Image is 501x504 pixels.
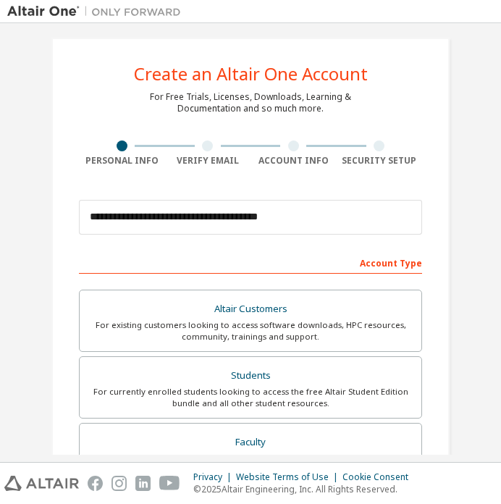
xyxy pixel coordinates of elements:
div: Security Setup [337,155,423,167]
div: Website Terms of Use [236,471,342,483]
div: Account Info [250,155,337,167]
img: Altair One [7,4,188,19]
img: facebook.svg [88,476,103,491]
div: Faculty [88,432,413,453]
div: For Free Trials, Licenses, Downloads, Learning & Documentation and so much more. [150,91,351,114]
div: Cookie Consent [342,471,417,483]
div: Altair Customers [88,299,413,319]
img: youtube.svg [159,476,180,491]
div: For faculty & administrators of academic institutions administering students and accessing softwa... [88,452,413,475]
div: Account Type [79,251,422,274]
img: linkedin.svg [135,476,151,491]
div: Personal Info [79,155,165,167]
div: For existing customers looking to access software downloads, HPC resources, community, trainings ... [88,319,413,343]
img: altair_logo.svg [4,476,79,491]
div: Verify Email [165,155,251,167]
div: Privacy [193,471,236,483]
div: Create an Altair One Account [134,65,368,83]
div: Students [88,366,413,386]
p: © 2025 Altair Engineering, Inc. All Rights Reserved. [193,483,417,495]
img: instagram.svg [111,476,127,491]
div: For currently enrolled students looking to access the free Altair Student Edition bundle and all ... [88,386,413,409]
